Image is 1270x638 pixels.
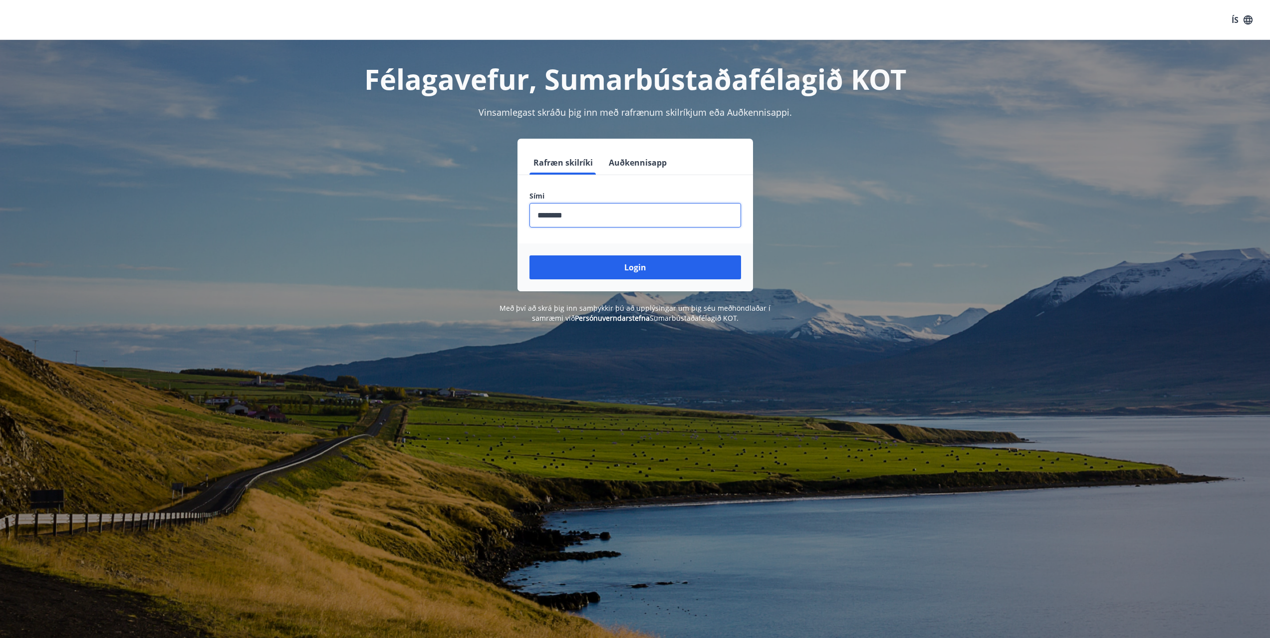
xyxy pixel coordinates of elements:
button: Rafræn skilríki [529,151,597,175]
button: Login [529,255,741,279]
a: Persónuverndarstefna [575,313,650,323]
span: Vinsamlegast skráðu þig inn með rafrænum skilríkjum eða Auðkennisappi. [479,106,792,118]
span: Með því að skrá þig inn samþykkir þú að upplýsingar um þig séu meðhöndlaðar í samræmi við Sumarbú... [500,303,770,323]
button: Auðkennisapp [605,151,671,175]
label: Sími [529,191,741,201]
button: ÍS [1226,11,1258,29]
h1: Félagavefur, Sumarbústaðafélagið KOT [288,60,983,98]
